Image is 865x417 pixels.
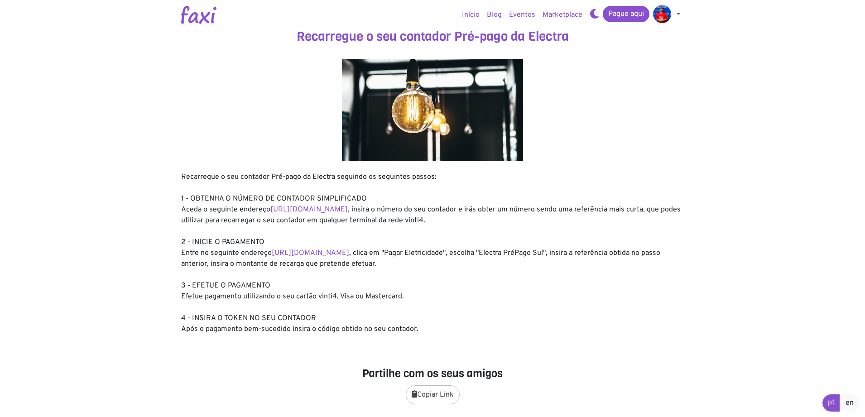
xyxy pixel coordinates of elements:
h3: Recarregue o seu contador Pré-pago da Electra [181,29,684,44]
img: energy.jpg [342,59,523,161]
h4: Partilhe com os seus amigos [181,367,684,380]
div: Recarregue o seu contador Pré-pago da Electra seguindo os seguintes passos: 1 - OBTENHA O NÚMERO ... [181,172,684,335]
a: Início [458,6,483,24]
a: Marketplace [539,6,586,24]
button: Copiar Link [406,385,460,404]
a: pt [822,394,840,412]
a: Pague aqui [603,6,649,22]
a: Blog [483,6,505,24]
a: Eventos [505,6,539,24]
a: [URL][DOMAIN_NAME] [272,249,349,258]
a: en [840,394,860,412]
img: Logotipo Faxi Online [181,6,216,24]
a: [URL][DOMAIN_NAME] [270,205,348,214]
